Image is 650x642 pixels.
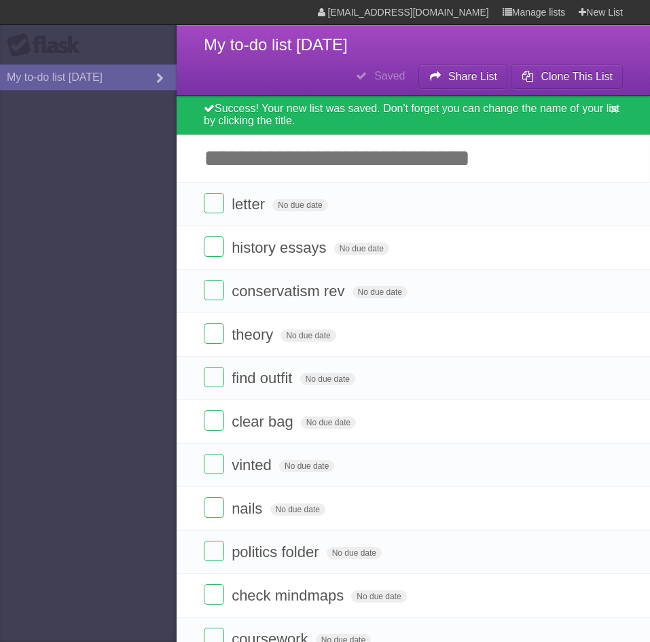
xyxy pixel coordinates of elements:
[232,500,266,517] span: nails
[327,547,382,559] span: No due date
[204,236,224,257] label: Done
[204,454,224,474] label: Done
[232,283,348,300] span: conservatism rev
[204,410,224,431] label: Done
[448,71,497,82] b: Share List
[7,33,88,58] div: Flask
[270,503,325,516] span: No due date
[232,196,268,213] span: letter
[204,193,224,213] label: Done
[232,413,297,430] span: clear bag
[204,367,224,387] label: Done
[204,323,224,344] label: Done
[418,65,508,89] button: Share List
[374,70,405,82] b: Saved
[279,460,334,472] span: No due date
[511,65,623,89] button: Clone This List
[232,543,322,560] span: politics folder
[204,280,224,300] label: Done
[541,71,613,82] b: Clone This List
[301,416,356,429] span: No due date
[204,497,224,518] label: Done
[300,373,355,385] span: No due date
[204,541,224,561] label: Done
[232,239,329,256] span: history essays
[351,590,406,603] span: No due date
[232,370,295,387] span: find outfit
[232,326,276,343] span: theory
[177,96,650,135] div: Success! Your new list was saved. Don't forget you can change the name of your list by clicking t...
[204,584,224,605] label: Done
[353,286,408,298] span: No due date
[232,457,275,474] span: vinted
[204,35,348,54] span: My to-do list [DATE]
[334,243,389,255] span: No due date
[281,329,336,342] span: No due date
[232,587,347,604] span: check mindmaps
[272,199,327,211] span: No due date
